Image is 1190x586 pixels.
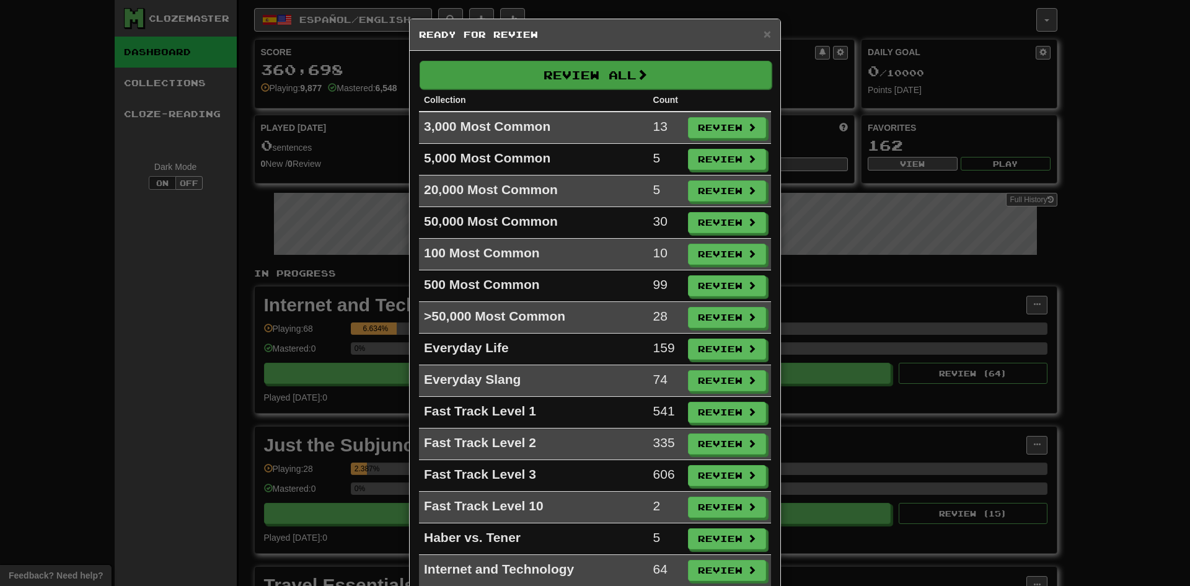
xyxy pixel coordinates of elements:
td: Everyday Life [419,334,648,365]
button: Review [688,180,766,202]
td: 5 [648,144,683,175]
td: Everyday Slang [419,365,648,397]
td: 50,000 Most Common [419,207,648,239]
td: 10 [648,239,683,270]
td: 99 [648,270,683,302]
button: Review [688,117,766,138]
button: Review [688,433,766,455]
button: Review [688,465,766,486]
button: Review [688,402,766,423]
td: Fast Track Level 10 [419,492,648,523]
button: Review [688,339,766,360]
button: Review [688,370,766,391]
td: 5 [648,175,683,207]
td: 541 [648,397,683,428]
td: Fast Track Level 1 [419,397,648,428]
td: 20,000 Most Common [419,175,648,207]
button: Review [688,497,766,518]
h5: Ready for Review [419,29,771,41]
td: Fast Track Level 3 [419,460,648,492]
td: 159 [648,334,683,365]
td: 2 [648,492,683,523]
td: 13 [648,112,683,144]
button: Review [688,307,766,328]
button: Review [688,244,766,265]
span: × [764,27,771,41]
td: 500 Most Common [419,270,648,302]
td: 28 [648,302,683,334]
button: Review [688,560,766,581]
button: Review [688,212,766,233]
td: Haber vs. Tener [419,523,648,555]
th: Collection [419,89,648,112]
button: Review All [420,61,772,89]
td: 5 [648,523,683,555]
td: 5,000 Most Common [419,144,648,175]
button: Review [688,275,766,296]
td: 30 [648,207,683,239]
button: Close [764,27,771,40]
button: Review [688,149,766,170]
td: 100 Most Common [419,239,648,270]
th: Count [648,89,683,112]
td: 3,000 Most Common [419,112,648,144]
button: Review [688,528,766,549]
td: 606 [648,460,683,492]
td: Fast Track Level 2 [419,428,648,460]
td: 335 [648,428,683,460]
td: 74 [648,365,683,397]
td: >50,000 Most Common [419,302,648,334]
